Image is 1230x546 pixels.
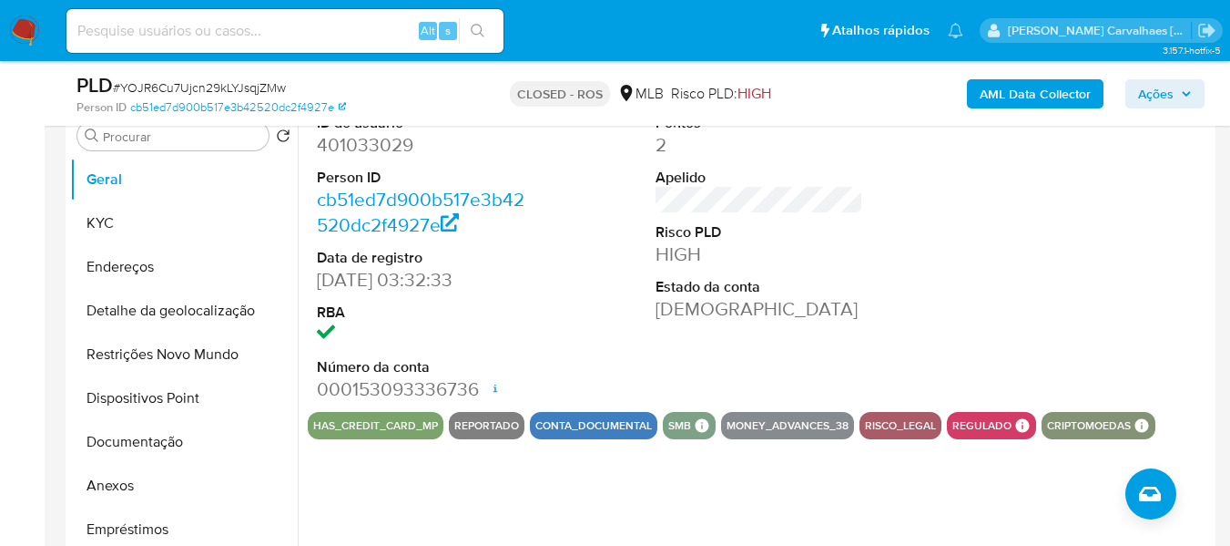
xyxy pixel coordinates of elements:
button: KYC [70,201,298,245]
button: Anexos [70,464,298,508]
b: Person ID [76,99,127,116]
button: search-icon [459,18,496,44]
a: cb51ed7d900b517e3b42520dc2f4927e [130,99,346,116]
input: Procurar [103,129,261,145]
b: PLD [76,70,113,99]
button: regulado [952,422,1011,429]
dd: 401033029 [317,132,524,158]
button: risco_legal [865,422,936,429]
dt: Data de registro [317,248,524,268]
button: Ações [1125,79,1205,108]
span: 3.157.1-hotfix-5 [1163,43,1221,57]
button: criptomoedas [1047,422,1131,429]
dt: Risco PLD [656,222,863,242]
input: Pesquise usuários ou casos... [66,19,503,43]
dd: HIGH [656,242,863,267]
dt: Estado da conta [656,277,863,297]
dt: RBA [317,303,524,323]
span: Alt [421,22,435,39]
span: s [445,22,451,39]
dd: 000153093336736 [317,376,524,402]
button: reportado [454,422,519,429]
button: Detalhe da geolocalização [70,289,298,333]
p: CLOSED - ROS [510,81,610,107]
span: Risco PLD: [671,84,771,104]
button: Endereços [70,245,298,289]
a: cb51ed7d900b517e3b42520dc2f4927e [317,186,524,238]
dd: 2 [656,132,863,158]
div: MLB [617,84,664,104]
span: Atalhos rápidos [832,21,930,40]
button: AML Data Collector [967,79,1103,108]
span: # YOJR6Cu7Ujcn29kLYJsqjZMw [113,78,286,97]
span: HIGH [737,83,771,104]
dt: Apelido [656,168,863,188]
a: Sair [1197,21,1216,40]
button: money_advances_38 [727,422,849,429]
button: Procurar [85,129,99,143]
span: Ações [1138,79,1174,108]
button: has_credit_card_mp [313,422,438,429]
dd: [DATE] 03:32:33 [317,267,524,293]
button: Documentação [70,420,298,464]
a: Notificações [948,23,963,38]
button: Restrições Novo Mundo [70,333,298,376]
button: Geral [70,158,298,201]
dt: Número da conta [317,357,524,377]
b: AML Data Collector [980,79,1091,108]
dd: [DEMOGRAPHIC_DATA] [656,296,863,322]
button: smb [668,422,691,429]
p: sara.carvalhaes@mercadopago.com.br [1008,22,1192,39]
button: Dispositivos Point [70,376,298,420]
dt: Person ID [317,168,524,188]
button: Retornar ao pedido padrão [276,129,290,149]
button: conta_documental [535,422,652,429]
